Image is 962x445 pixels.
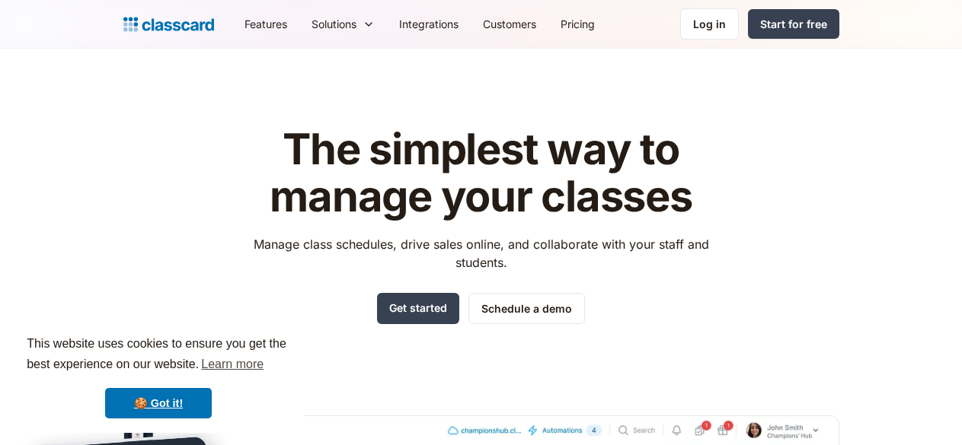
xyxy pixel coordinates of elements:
div: Solutions [299,7,387,41]
div: cookieconsent [12,320,305,433]
a: learn more about cookies [199,353,266,376]
h1: The simplest way to manage your classes [239,126,723,220]
a: Features [232,7,299,41]
a: Pricing [548,7,607,41]
a: Integrations [387,7,471,41]
a: Get started [377,293,459,324]
div: Log in [693,16,726,32]
a: Log in [680,8,739,40]
span: This website uses cookies to ensure you get the best experience on our website. [27,335,290,376]
a: Schedule a demo [468,293,585,324]
a: home [123,14,214,35]
a: Customers [471,7,548,41]
a: dismiss cookie message [105,388,212,418]
div: Solutions [312,16,356,32]
div: Start for free [760,16,827,32]
p: Manage class schedules, drive sales online, and collaborate with your staff and students. [239,235,723,272]
a: Start for free [748,9,839,39]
